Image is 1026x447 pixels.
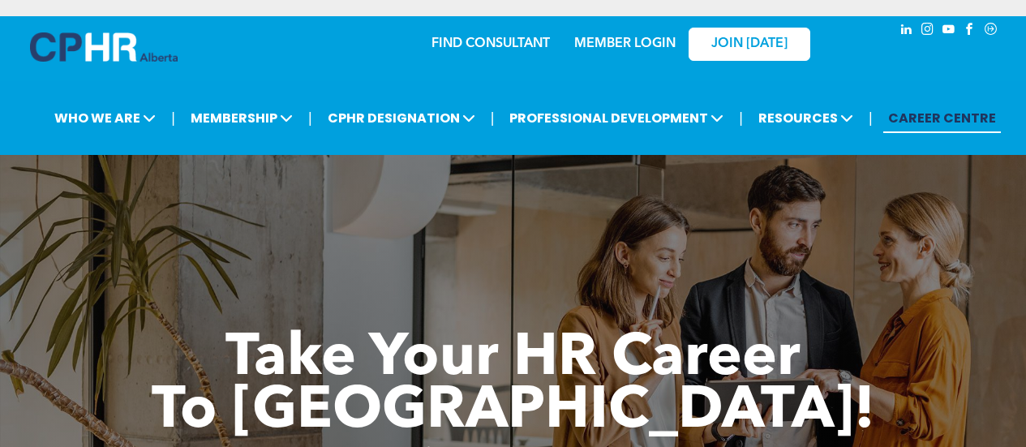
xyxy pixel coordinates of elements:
img: A blue and white logo for cp alberta [30,32,178,62]
span: RESOURCES [753,103,858,133]
a: CAREER CENTRE [883,103,1001,133]
span: CPHR DESIGNATION [323,103,480,133]
span: To [GEOGRAPHIC_DATA]! [152,383,875,441]
a: linkedin [898,20,916,42]
a: Social network [982,20,1000,42]
a: MEMBER LOGIN [574,37,676,50]
span: Take Your HR Career [225,330,801,389]
li: | [869,101,873,135]
a: JOIN [DATE] [689,28,810,61]
a: FIND CONSULTANT [431,37,550,50]
a: facebook [961,20,979,42]
a: youtube [940,20,958,42]
li: | [308,101,312,135]
li: | [171,101,175,135]
span: JOIN [DATE] [711,37,788,52]
li: | [739,101,743,135]
a: instagram [919,20,937,42]
span: PROFESSIONAL DEVELOPMENT [504,103,728,133]
li: | [491,101,495,135]
span: MEMBERSHIP [186,103,298,133]
span: WHO WE ARE [49,103,161,133]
